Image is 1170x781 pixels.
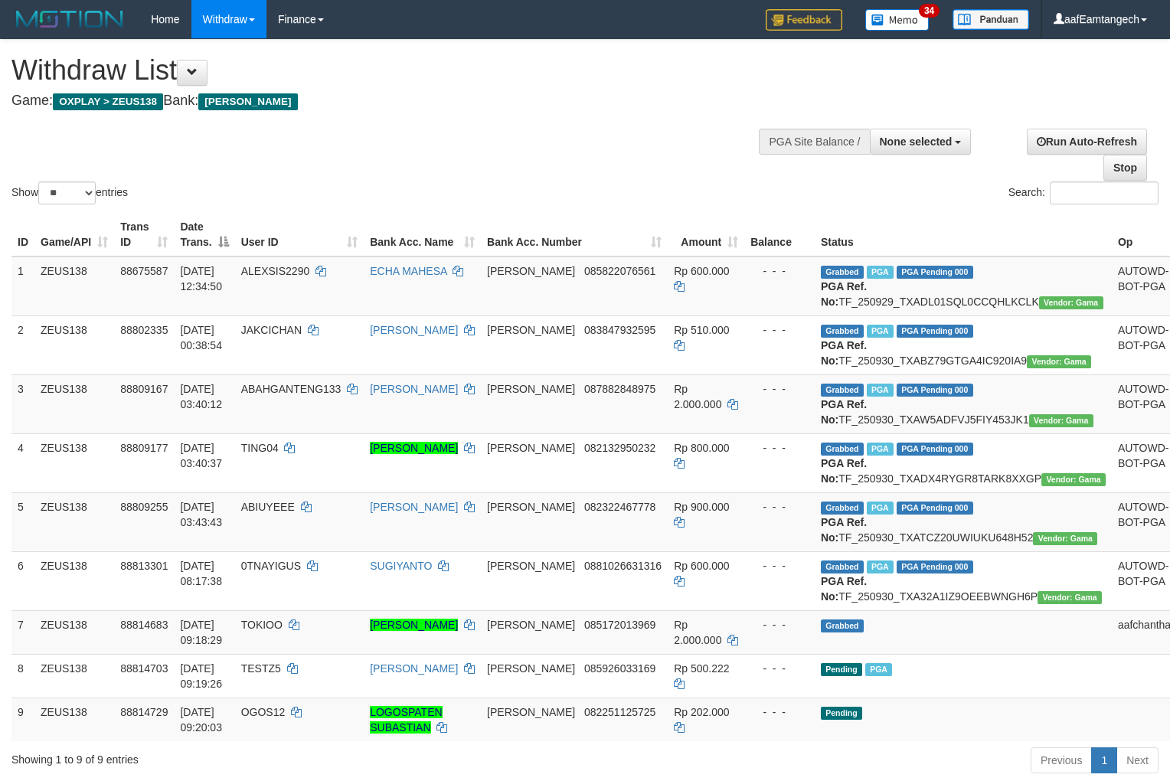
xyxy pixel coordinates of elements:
[750,381,809,397] div: - - -
[821,280,867,308] b: PGA Ref. No:
[1091,747,1117,773] a: 1
[815,213,1112,257] th: Status
[821,560,864,573] span: Grabbed
[867,266,894,279] span: Marked by aafpengsreynich
[241,501,295,513] span: ABIUYEEE
[180,383,222,410] span: [DATE] 03:40:12
[235,213,364,257] th: User ID: activate to sort column ascending
[120,501,168,513] span: 88809255
[1008,181,1159,204] label: Search:
[11,492,34,551] td: 5
[370,706,442,734] a: LOGOSPATEN SUBASTIAN
[34,315,114,374] td: ZEUS138
[815,374,1112,433] td: TF_250930_TXAW5ADFVJ5FIY453JK1
[487,265,575,277] span: [PERSON_NAME]
[11,93,765,109] h4: Game: Bank:
[815,551,1112,610] td: TF_250930_TXA32A1IZ9OEEBWNGH6P
[34,551,114,610] td: ZEUS138
[198,93,297,110] span: [PERSON_NAME]
[815,433,1112,492] td: TF_250930_TXADX4RYGR8TARK8XXGP
[370,560,432,572] a: SUGIYANTO
[364,213,481,257] th: Bank Acc. Name: activate to sort column ascending
[370,442,458,454] a: [PERSON_NAME]
[487,442,575,454] span: [PERSON_NAME]
[120,706,168,718] span: 88814729
[759,129,869,155] div: PGA Site Balance /
[865,663,892,676] span: Marked by aafmaleo
[487,619,575,631] span: [PERSON_NAME]
[487,706,575,718] span: [PERSON_NAME]
[674,265,729,277] span: Rp 600.000
[487,324,575,336] span: [PERSON_NAME]
[114,213,174,257] th: Trans ID: activate to sort column ascending
[750,263,809,279] div: - - -
[867,384,894,397] span: Marked by aaftanly
[821,707,862,720] span: Pending
[11,746,476,767] div: Showing 1 to 9 of 9 entries
[584,662,655,675] span: Copy 085926033169 to clipboard
[1116,747,1159,773] a: Next
[750,661,809,676] div: - - -
[867,502,894,515] span: Marked by aaftanly
[241,662,281,675] span: TESTZ5
[241,619,283,631] span: TOKIOO
[584,706,655,718] span: Copy 082251125725 to clipboard
[897,502,973,515] span: PGA Pending
[34,257,114,316] td: ZEUS138
[120,662,168,675] span: 88814703
[953,9,1029,30] img: panduan.png
[674,619,721,646] span: Rp 2.000.000
[584,383,655,395] span: Copy 087882848975 to clipboard
[120,442,168,454] span: 88809177
[174,213,234,257] th: Date Trans.: activate to sort column descending
[180,324,222,351] span: [DATE] 00:38:54
[674,442,729,454] span: Rp 800.000
[750,704,809,720] div: - - -
[370,501,458,513] a: [PERSON_NAME]
[584,442,655,454] span: Copy 082132950232 to clipboard
[750,440,809,456] div: - - -
[34,374,114,433] td: ZEUS138
[34,654,114,698] td: ZEUS138
[821,457,867,485] b: PGA Ref. No:
[180,442,222,469] span: [DATE] 03:40:37
[1038,591,1102,604] span: Vendor URL: https://trx31.1velocity.biz
[487,662,575,675] span: [PERSON_NAME]
[180,619,222,646] span: [DATE] 09:18:29
[487,560,575,572] span: [PERSON_NAME]
[674,560,729,572] span: Rp 600.000
[241,383,342,395] span: ABAHGANTENG133
[34,433,114,492] td: ZEUS138
[919,4,940,18] span: 34
[744,213,815,257] th: Balance
[897,443,973,456] span: PGA Pending
[867,443,894,456] span: Marked by aaftanly
[821,663,862,676] span: Pending
[674,706,729,718] span: Rp 202.000
[865,9,930,31] img: Button%20Memo.svg
[821,325,864,338] span: Grabbed
[370,324,458,336] a: [PERSON_NAME]
[370,662,458,675] a: [PERSON_NAME]
[584,501,655,513] span: Copy 082322467778 to clipboard
[584,619,655,631] span: Copy 085172013969 to clipboard
[180,560,222,587] span: [DATE] 08:17:38
[750,558,809,573] div: - - -
[11,257,34,316] td: 1
[897,384,973,397] span: PGA Pending
[53,93,163,110] span: OXPLAY > ZEUS138
[120,324,168,336] span: 88802335
[180,265,222,292] span: [DATE] 12:34:50
[11,610,34,654] td: 7
[120,265,168,277] span: 88675587
[674,383,721,410] span: Rp 2.000.000
[370,383,458,395] a: [PERSON_NAME]
[1050,181,1159,204] input: Search:
[870,129,972,155] button: None selected
[487,501,575,513] span: [PERSON_NAME]
[880,136,953,148] span: None selected
[584,324,655,336] span: Copy 083847932595 to clipboard
[241,442,279,454] span: TING04
[11,654,34,698] td: 8
[674,324,729,336] span: Rp 510.000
